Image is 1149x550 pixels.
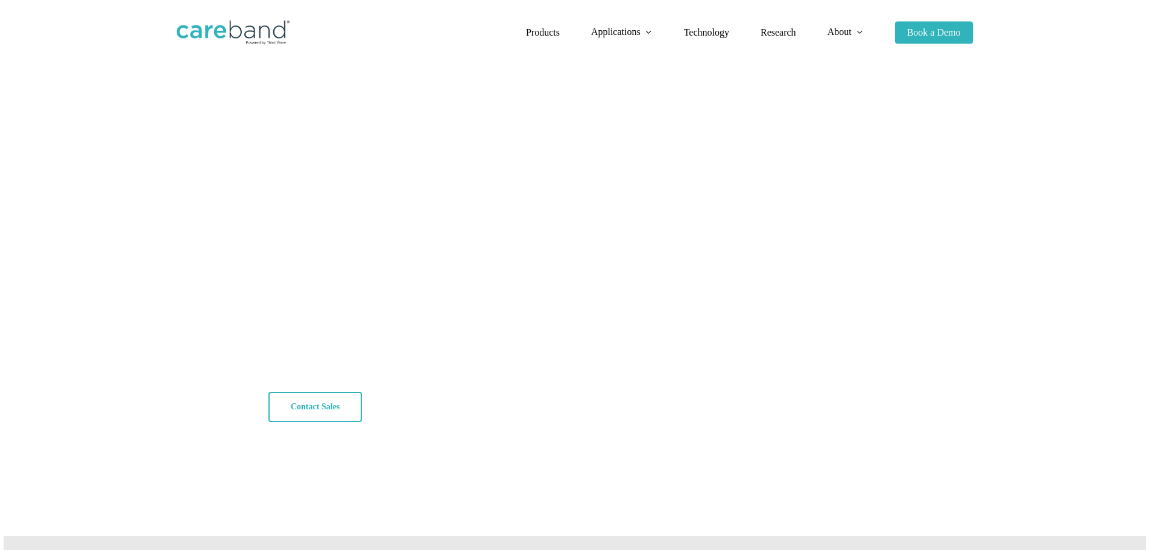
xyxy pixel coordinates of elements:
a: About [828,27,864,37]
span: Products [526,27,560,37]
a: Products [526,28,560,37]
span: Contact Sales [291,401,340,413]
span: Book a Demo [907,27,961,37]
img: CareBand [177,21,290,45]
span: About [828,27,852,37]
a: Book a Demo [895,28,973,37]
a: Applications [591,27,653,37]
span: Learn More [198,401,241,413]
div: CareBand combines cutting-edge location and activity monitoring technologies with brilliant desig... [177,348,499,413]
img: CareBand tracking system [659,147,1051,467]
a: Research [761,28,796,37]
span: Applications [591,27,641,37]
span: Technology [684,27,729,37]
a: Technology [684,28,729,37]
span: Research [761,27,796,37]
a: Contact Sales [268,392,362,422]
